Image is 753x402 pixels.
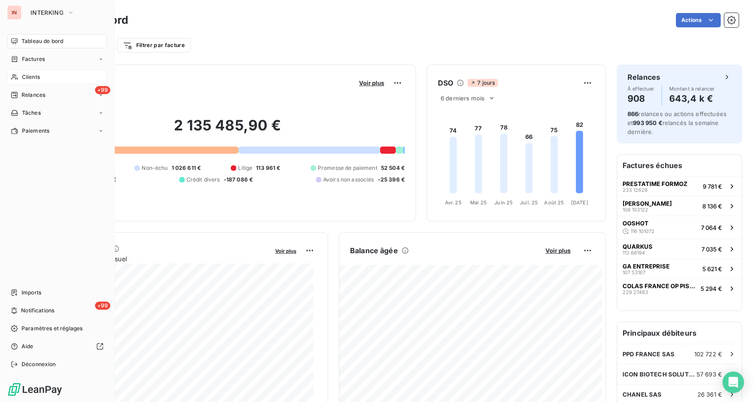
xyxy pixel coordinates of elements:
span: Voir plus [359,79,384,86]
tspan: Juil. 25 [520,199,538,206]
span: PPD FRANCE SAS [623,350,675,358]
span: +99 [95,302,110,310]
span: Imports [22,289,41,297]
button: QUARKUS113 881947 035 € [617,239,742,259]
span: 113 961 € [256,164,280,172]
span: 7 035 € [701,246,722,253]
span: Tâches [22,109,41,117]
h2: 2 135 485,90 € [51,117,405,143]
span: Factures [22,55,45,63]
button: COLAS FRANCE OP PISTE 1229 274835 294 € [617,278,742,298]
span: Voir plus [275,248,296,254]
span: 113 88194 [623,250,645,255]
span: Paiements [22,127,49,135]
span: Promesse de paiement [318,164,377,172]
span: 108 103122 [623,207,648,212]
span: INTERKING [30,9,64,16]
span: 57 693 € [697,371,722,378]
span: 866 [627,110,638,117]
span: Non-échu [142,164,168,172]
tspan: [DATE] [571,199,588,206]
span: Litige [238,164,252,172]
button: Actions [676,13,721,27]
h6: DSO [438,78,453,88]
span: 5 621 € [702,265,722,272]
h6: Principaux débiteurs [617,322,742,344]
img: Logo LeanPay [7,382,63,397]
span: 6 derniers mois [441,95,485,102]
span: Chiffre d'affaires mensuel [51,254,269,264]
span: Voir plus [545,247,571,254]
h4: 643,4 k € [669,91,715,106]
span: 7 jours [467,79,498,87]
span: [PERSON_NAME] [623,200,672,207]
span: 8 136 € [702,203,722,210]
a: Aide [7,339,107,354]
h6: Balance âgée [350,245,398,256]
button: GA ENTREPRISE107 531875 621 € [617,259,742,278]
span: Montant à relancer [669,86,715,91]
span: 26 361 € [697,391,722,398]
span: +99 [95,86,110,94]
span: 7 064 € [701,224,722,231]
span: Relances [22,91,45,99]
h4: 908 [627,91,654,106]
span: QUARKUS [623,243,653,250]
div: Open Intercom Messenger [723,372,744,393]
span: Déconnexion [22,360,56,368]
span: 9 781 € [703,183,722,190]
span: CHANEL SAS [623,391,662,398]
span: Paramètres et réglages [22,324,82,333]
tspan: Mai 25 [470,199,487,206]
button: OOSHOT116 1010727 064 € [617,216,742,239]
span: COLAS FRANCE OP PISTE 1 [623,282,697,290]
span: 116 101072 [631,229,654,234]
span: 102 722 € [694,350,722,358]
div: IN [7,5,22,20]
button: Voir plus [543,246,573,255]
button: PRESTATIME FORMOZ233 126289 781 € [617,176,742,196]
span: 993 950 € [633,119,662,126]
span: 107 53187 [623,270,645,275]
span: 1 026 611 € [172,164,201,172]
span: Avoirs non associés [323,176,374,184]
span: À effectuer [627,86,654,91]
button: Filtrer par facture [117,38,190,52]
span: Notifications [21,307,54,315]
span: GA ENTREPRISE [623,263,670,270]
span: Aide [22,342,34,350]
span: Crédit divers [186,176,220,184]
span: PRESTATIME FORMOZ [623,180,688,187]
span: Tableau de bord [22,37,63,45]
button: [PERSON_NAME]108 1031228 136 € [617,196,742,216]
tspan: Juin 25 [494,199,513,206]
span: ICON BIOTECH SOLUTION [623,371,697,378]
span: 229 27483 [623,290,648,295]
tspan: Avr. 25 [445,199,462,206]
span: 233 12628 [623,187,648,193]
span: 52 504 € [381,164,405,172]
tspan: Août 25 [544,199,564,206]
span: -25 396 € [378,176,405,184]
button: Voir plus [356,79,387,87]
h6: Factures échues [617,155,742,176]
button: Voir plus [273,246,299,255]
span: relances ou actions effectuées et relancés la semaine dernière. [627,110,727,135]
span: -187 086 € [224,176,253,184]
span: OOSHOT [623,220,649,227]
h6: Relances [627,72,660,82]
span: 5 294 € [701,285,722,292]
span: Clients [22,73,40,81]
